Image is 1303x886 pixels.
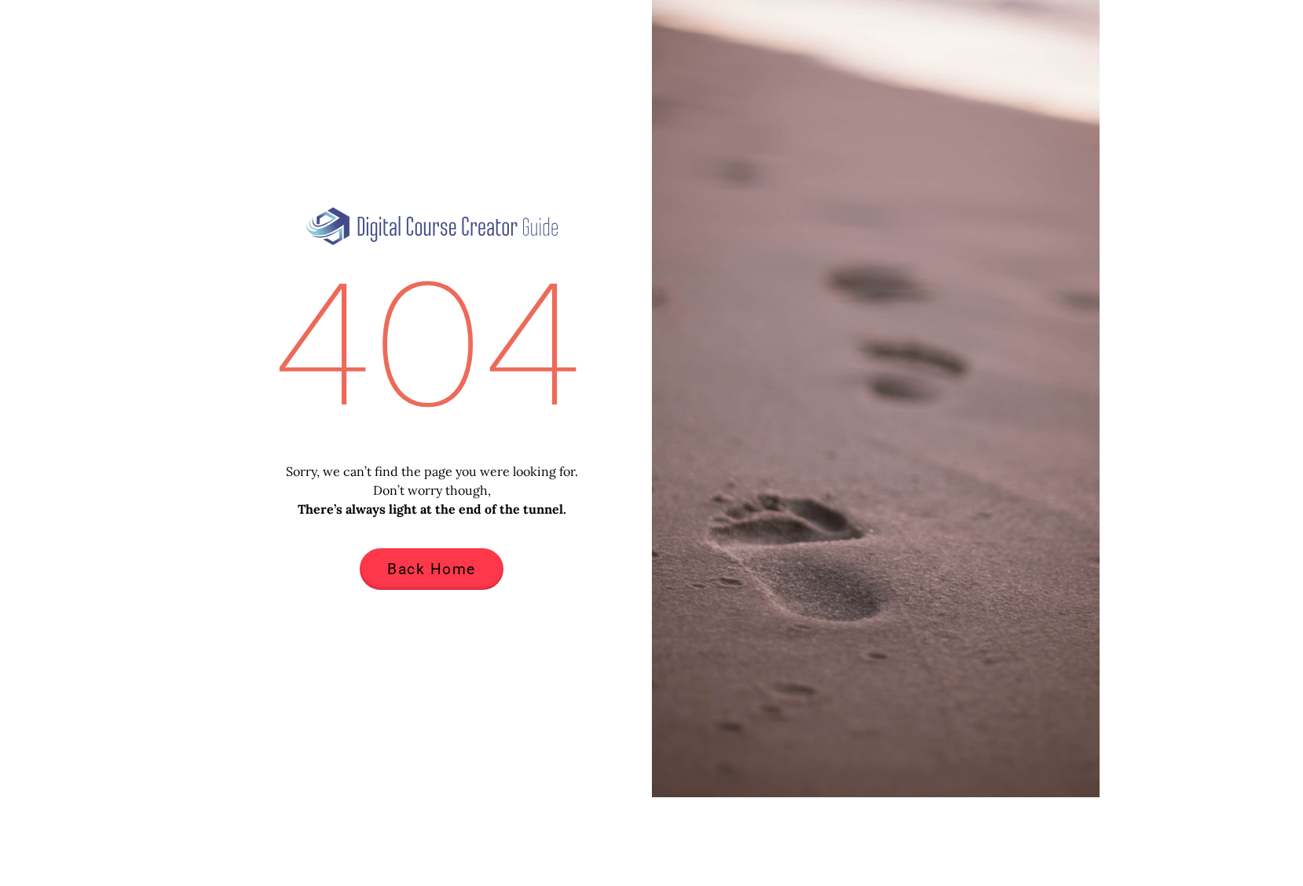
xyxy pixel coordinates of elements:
span: Back Home [387,562,476,577]
p: Sorry, we can’t find the page you were looking for. Don’t worry though, [275,462,589,518]
a: Back Home [360,548,503,590]
strong: There’s always light at the end of the tunnel. [298,501,566,517]
img: Digital Course Creator Guide Logo – Click to Return to Home Page [306,207,558,245]
h1: 404 [267,245,589,449]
